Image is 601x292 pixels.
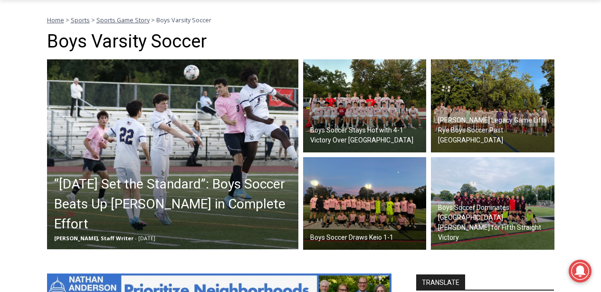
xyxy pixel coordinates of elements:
nav: Breadcrumbs [47,15,554,25]
div: 6 [111,80,115,90]
a: Sports Game Story [96,16,150,24]
span: - [135,235,137,242]
h1: Boys Varsity Soccer [47,31,554,53]
a: Sports [71,16,90,24]
img: (PHOTO: The Rye Boys Soccer team from their win on October 6, 2025. Credit: Daniela Arredondo.) [303,59,427,152]
img: (PHOTO: The Rye Boys Soccer team from their match agains Keio Academy on September 30, 2025. Cred... [303,157,427,250]
h2: [PERSON_NAME] Legacy Game Lifts Rye Boys Soccer Past [GEOGRAPHIC_DATA] [438,115,552,145]
a: Home [47,16,64,24]
span: Intern @ [DOMAIN_NAME] [248,94,440,116]
div: / [106,80,108,90]
span: > [66,16,69,24]
div: Face Painting [99,28,133,78]
h2: Boys Soccer Dominates [GEOGRAPHIC_DATA][PERSON_NAME] for Fifth Straight Victory [438,203,552,243]
div: 3 [99,80,104,90]
div: "The first chef I interviewed talked about coming to [GEOGRAPHIC_DATA] from [GEOGRAPHIC_DATA] in ... [240,0,449,92]
span: > [151,16,155,24]
span: [DATE] [138,235,155,242]
a: [PERSON_NAME] Legacy Game Lifts Rye Boys Soccer Past [GEOGRAPHIC_DATA] [431,59,554,152]
img: (PHOTO: The Rye Boys Soccer team from October 4, 2025, against Pleasantville. Credit: Daniela Arr... [431,59,554,152]
h2: Boys Soccer Stays Hot with 4-1 Victory Over [GEOGRAPHIC_DATA] [310,125,424,145]
a: Boys Soccer Dominates [GEOGRAPHIC_DATA][PERSON_NAME] for Fifth Straight Victory [431,157,554,250]
a: [PERSON_NAME] Read Sanctuary Fall Fest: [DATE] [0,94,137,118]
img: (PHOTO: The Rye Boys Soccer team from September 27, 2025. Credit: Daniela Arredondo.) [431,157,554,250]
a: Boys Soccer Draws Keio 1-1 [303,157,427,250]
h4: [PERSON_NAME] Read Sanctuary Fall Fest: [DATE] [8,95,122,117]
span: Boys Varsity Soccer [156,16,211,24]
a: Intern @ [DOMAIN_NAME] [229,92,460,118]
h2: “[DATE] Set the Standard”: Boys Soccer Beats Up [PERSON_NAME] in Complete Effort [54,174,296,234]
span: > [91,16,95,24]
strong: TRANSLATE [416,274,465,290]
img: (PHOTO: Rye Boys Soccer's Eddie Kehoe (#9 pink) goes up for a header against Pelham on October 8,... [47,59,298,249]
a: “[DATE] Set the Standard”: Boys Soccer Beats Up [PERSON_NAME] in Complete Effort [PERSON_NAME], S... [47,59,298,249]
span: [PERSON_NAME], Staff Writer [54,235,134,242]
h2: Boys Soccer Draws Keio 1-1 [310,233,393,243]
a: Boys Soccer Stays Hot with 4-1 Victory Over [GEOGRAPHIC_DATA] [303,59,427,152]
